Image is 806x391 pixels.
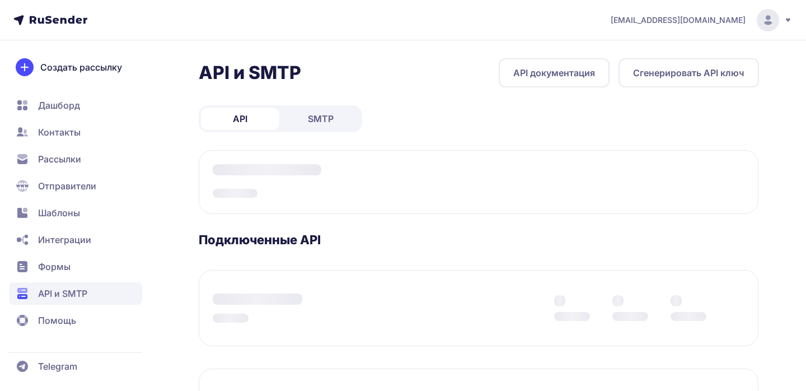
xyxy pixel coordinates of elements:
span: Интеграции [38,233,91,246]
span: Контакты [38,125,81,139]
span: API [233,112,247,125]
span: Создать рассылку [40,60,122,74]
span: Telegram [38,360,77,373]
h2: API и SMTP [199,62,301,84]
span: Рассылки [38,152,81,166]
span: Помощь [38,314,76,327]
span: API и SMTP [38,287,87,300]
a: SMTP [282,108,360,130]
span: [EMAIL_ADDRESS][DOMAIN_NAME] [611,15,746,26]
a: API [201,108,279,130]
span: Отправители [38,179,96,193]
h3: Подключенные API [199,232,759,248]
a: Telegram [9,355,142,378]
span: Шаблоны [38,206,80,220]
button: Сгенерировать API ключ [618,58,759,87]
span: Дашборд [38,99,80,112]
a: API документация [499,58,610,87]
span: Формы [38,260,71,273]
span: SMTP [308,112,334,125]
